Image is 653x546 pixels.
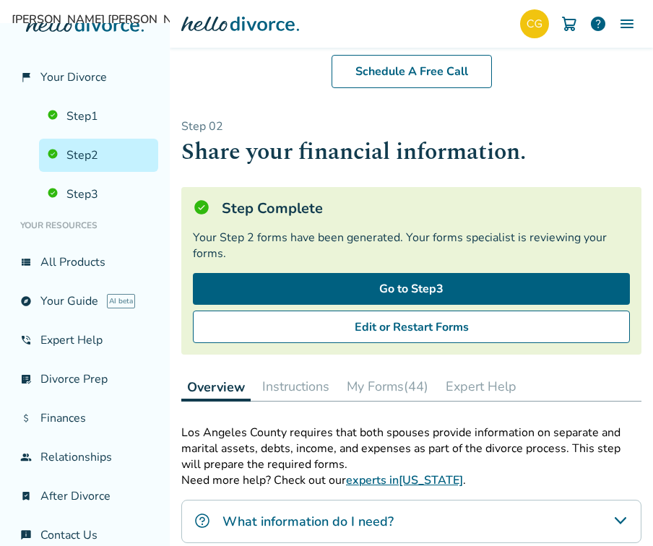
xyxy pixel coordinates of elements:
button: My Forms(44) [341,372,434,401]
a: view_listAll Products [12,246,158,279]
a: groupRelationships [12,441,158,474]
h4: What information do I need? [222,512,394,531]
a: Go to Step3 [193,273,630,305]
iframe: Chat Widget [581,477,653,546]
h1: Share your financial information. [181,134,641,170]
h5: Step Complete [222,199,323,218]
a: Step3 [39,178,158,211]
span: view_list [20,256,32,268]
a: attach_moneyFinances [12,402,158,435]
img: cynthiaashleygibbs@yahoo.com [520,9,549,38]
span: group [20,451,32,463]
button: Instructions [256,372,335,401]
a: Step1 [39,100,158,133]
p: Need more help? Check out our . [181,472,641,488]
a: Schedule A Free Call [332,55,492,88]
a: experts in[US_STATE] [346,472,463,488]
button: Expert Help [440,372,522,401]
img: Cart [561,15,578,32]
a: Step2 [39,139,158,172]
img: What information do I need? [194,512,211,529]
span: chat_info [20,529,32,541]
p: Los Angeles County requires that both spouses provide information on separate and marital assets,... [181,425,641,472]
div: Your Step 2 forms have been generated. Your forms specialist is reviewing your forms. [193,230,630,261]
a: flag_2Your Divorce [12,61,158,94]
span: explore [20,295,32,307]
a: list_alt_checkDivorce Prep [12,363,158,396]
span: phone_in_talk [20,334,32,346]
span: attach_money [20,412,32,424]
a: phone_in_talkExpert Help [12,324,158,357]
a: help [589,15,607,32]
a: bookmark_checkAfter Divorce [12,480,158,513]
button: Overview [181,372,251,402]
span: AI beta [107,294,135,308]
div: What information do I need? [181,500,641,543]
span: [PERSON_NAME] [PERSON_NAME] [12,12,641,27]
a: exploreYour GuideAI beta [12,285,158,318]
span: bookmark_check [20,490,32,502]
img: Menu [618,15,636,32]
span: Your Divorce [40,69,107,85]
span: list_alt_check [20,373,32,385]
span: flag_2 [20,71,32,83]
li: Your Resources [12,211,158,240]
button: Edit or Restart Forms [193,311,630,344]
p: Step 0 2 [181,118,641,134]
